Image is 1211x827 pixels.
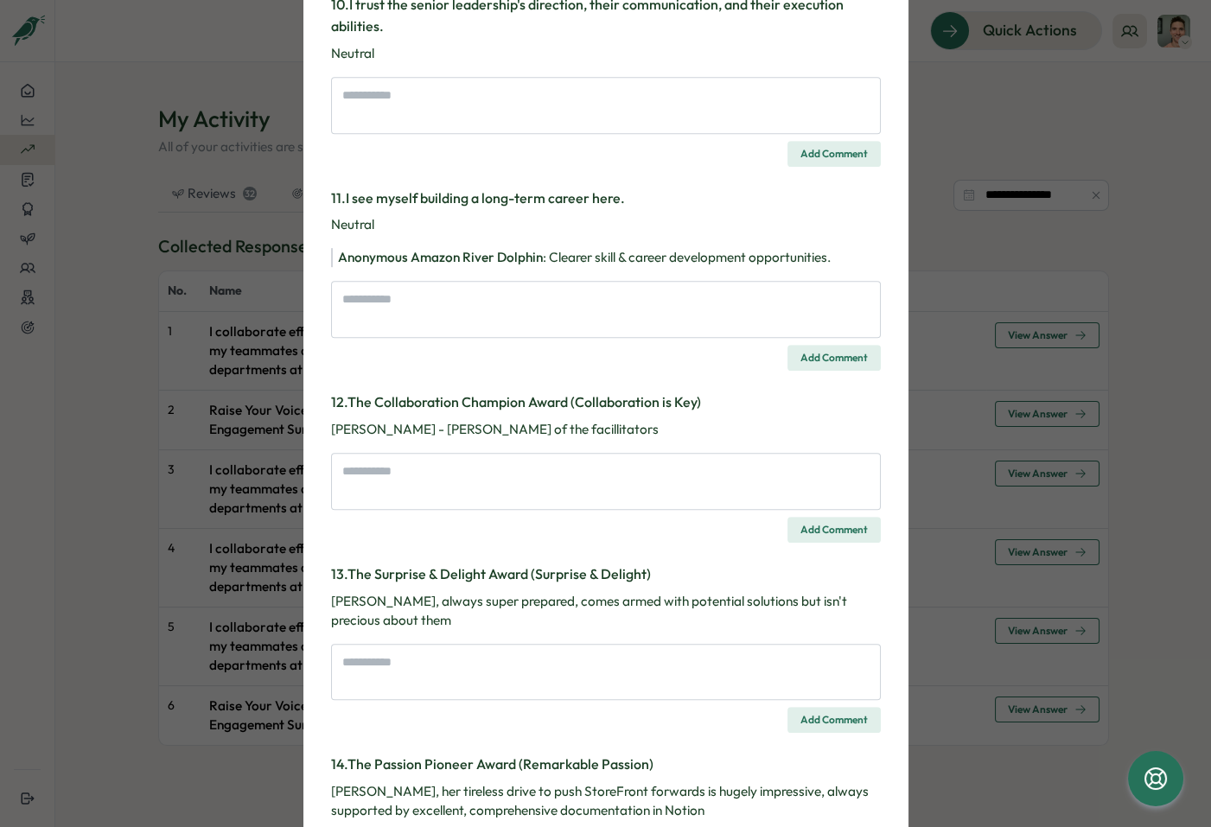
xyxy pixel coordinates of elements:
p: [PERSON_NAME], her tireless drive to push StoreFront forwards is hugely impressive, always suppor... [331,782,881,820]
h3: 13 . The Surprise & Delight Award (Surprise & Delight) [331,563,881,585]
span: Clearer skill & career development opportunities. [549,249,831,265]
h3: 11 . I see myself building a long-term career here. [331,188,881,209]
span: Add Comment [800,142,868,166]
p: [PERSON_NAME], always super prepared, comes armed with potential solutions but isn't precious abo... [331,592,881,630]
h3: 12 . The Collaboration Champion Award (Collaboration is Key) [331,391,881,413]
span: Add Comment [800,708,868,732]
h3: 14 . The Passion Pioneer Award (Remarkable Passion) [331,754,881,775]
button: Add Comment [787,517,881,543]
span: Add Comment [800,518,868,542]
span: Anonymous Amazon River Dolphin [338,249,543,265]
p: Neutral [331,215,881,234]
p: [PERSON_NAME] - [PERSON_NAME] of the facillitators [331,420,881,439]
button: Add Comment [787,707,881,733]
button: Add Comment [787,141,881,167]
div: : [338,248,881,267]
p: Neutral [331,44,881,63]
span: Add Comment [800,346,868,370]
button: Add Comment [787,345,881,371]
